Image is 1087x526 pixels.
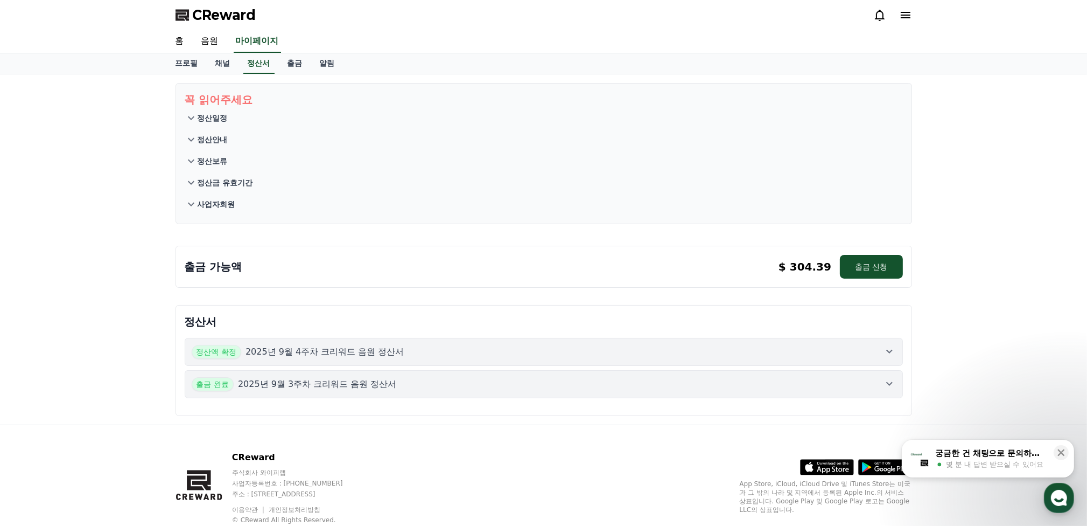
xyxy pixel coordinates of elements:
[279,53,311,74] a: 출금
[311,53,343,74] a: 알림
[232,468,363,477] p: 주식회사 와이피랩
[185,259,242,274] p: 출금 가능액
[192,345,241,359] span: 정산액 확정
[779,259,831,274] p: $ 304.39
[192,377,234,391] span: 출금 완료
[198,177,253,188] p: 정산금 유효기간
[193,30,227,53] a: 음원
[232,490,363,499] p: 주소 : [STREET_ADDRESS]
[167,53,207,74] a: 프로필
[238,378,397,391] p: 2025년 9월 3주차 크리워드 음원 정산서
[232,451,363,464] p: CReward
[185,92,903,107] p: 꼭 읽어주세요
[185,314,903,329] p: 정산서
[185,338,903,366] button: 정산액 확정 2025년 9월 4주차 크리워드 음원 정산서
[185,370,903,398] button: 출금 완료 2025년 9월 3주차 크리워드 음원 정산서
[232,516,363,524] p: © CReward All Rights Reserved.
[185,150,903,172] button: 정산보류
[139,342,207,369] a: 설정
[198,134,228,145] p: 정산안내
[198,199,235,210] p: 사업자회원
[3,342,71,369] a: 홈
[246,345,404,358] p: 2025년 9월 4주차 크리워드 음원 정산서
[243,53,275,74] a: 정산서
[71,342,139,369] a: 대화
[232,506,266,514] a: 이용약관
[207,53,239,74] a: 채널
[176,6,256,24] a: CReward
[185,107,903,129] button: 정산일정
[185,172,903,193] button: 정산금 유효기간
[166,358,179,366] span: 설정
[99,358,111,367] span: 대화
[198,113,228,123] p: 정산일정
[185,129,903,150] button: 정산안내
[840,255,902,279] button: 출금 신청
[193,6,256,24] span: CReward
[234,30,281,53] a: 마이페이지
[185,193,903,215] button: 사업자회원
[34,358,40,366] span: 홈
[232,479,363,488] p: 사업자등록번호 : [PHONE_NUMBER]
[167,30,193,53] a: 홈
[269,506,320,514] a: 개인정보처리방침
[198,156,228,167] p: 정산보류
[740,480,912,514] p: App Store, iCloud, iCloud Drive 및 iTunes Store는 미국과 그 밖의 나라 및 지역에서 등록된 Apple Inc.의 서비스 상표입니다. Goo...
